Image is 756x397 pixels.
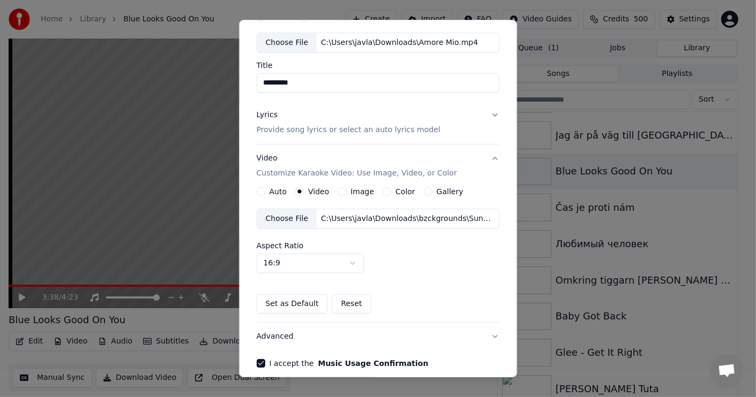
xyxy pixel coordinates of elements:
[355,14,370,21] label: URL
[257,125,440,135] p: Provide song lyrics or select an auto lyrics model
[257,168,457,179] p: Customize Karaoke Video: Use Image, Video, or Color
[318,360,429,367] button: I accept the
[350,188,374,195] label: Image
[317,213,499,224] div: C:\Users\javla\Downloads\bzckgrounds\Sunset color 4K II #screen #Background #freemusic_21.mp4
[257,33,317,52] div: Choose File
[270,360,429,367] label: I accept the
[257,209,317,228] div: Choose File
[312,14,333,21] label: Video
[395,188,415,195] label: Color
[257,187,500,322] div: VideoCustomize Karaoke Video: Use Image, Video, or Color
[257,110,278,120] div: Lyrics
[257,323,500,350] button: Advanced
[257,62,500,69] label: Title
[270,188,287,195] label: Auto
[257,144,500,187] button: VideoCustomize Karaoke Video: Use Image, Video, or Color
[308,188,329,195] label: Video
[257,153,457,179] div: Video
[257,294,328,314] button: Set as Default
[270,14,291,21] label: Audio
[257,101,500,144] button: LyricsProvide song lyrics or select an auto lyrics model
[317,37,482,48] div: C:\Users\javla\Downloads\Amore Mio.mp4
[437,188,463,195] label: Gallery
[332,294,371,314] button: Reset
[257,242,500,249] label: Aspect Ratio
